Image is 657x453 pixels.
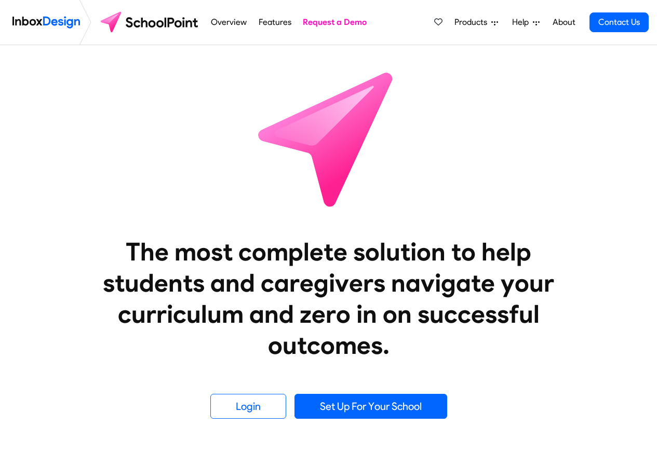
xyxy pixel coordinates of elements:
[82,236,575,361] heading: The most complete solution to help students and caregivers navigate your curriculum and zero in o...
[300,12,370,33] a: Request a Demo
[208,12,250,33] a: Overview
[294,394,447,419] a: Set Up For Your School
[508,12,544,33] a: Help
[256,12,294,33] a: Features
[549,12,578,33] a: About
[454,16,491,29] span: Products
[589,12,649,32] a: Contact Us
[512,16,533,29] span: Help
[450,12,502,33] a: Products
[235,45,422,232] img: icon_schoolpoint.svg
[210,394,286,419] a: Login
[96,10,205,35] img: schoolpoint logo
